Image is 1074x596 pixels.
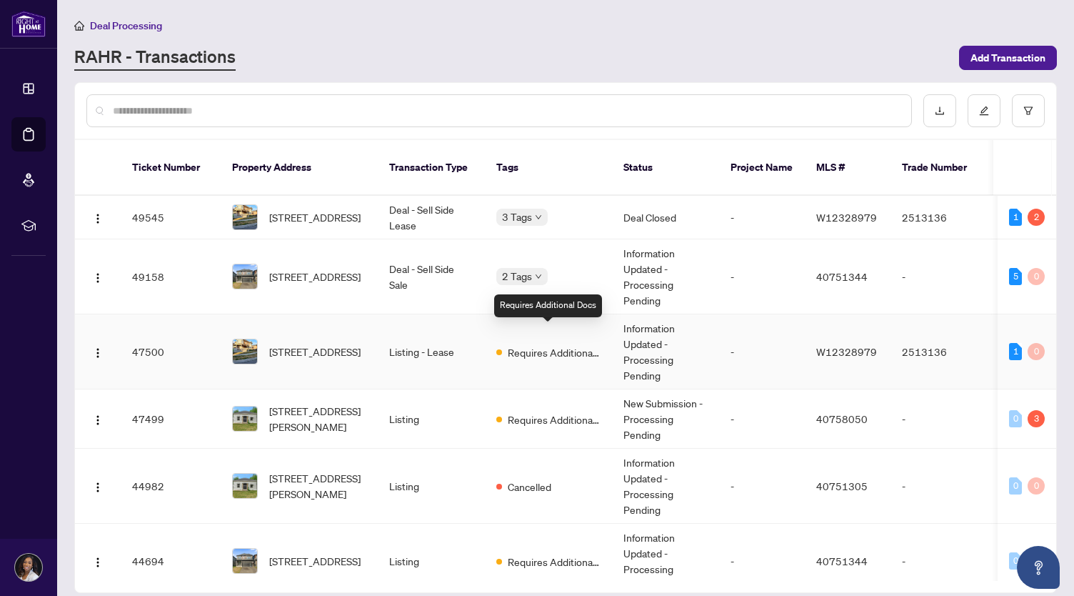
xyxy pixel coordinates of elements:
img: logo [11,11,46,37]
span: edit [979,106,989,116]
span: W12328979 [816,345,877,358]
button: edit [968,94,1000,127]
span: 40751305 [816,480,868,492]
span: home [74,21,84,31]
td: 44982 [121,449,221,524]
div: 0 [1028,268,1045,285]
span: Add Transaction [970,46,1045,69]
td: Information Updated - Processing Pending [612,239,719,314]
button: Add Transaction [959,46,1057,70]
div: 0 [1028,477,1045,495]
td: Information Updated - Processing Pending [612,314,719,389]
button: filter [1012,94,1045,127]
td: - [890,239,990,314]
img: Profile Icon [15,554,42,581]
td: - [890,389,990,449]
span: Cancelled [508,479,551,495]
button: Logo [86,475,109,497]
div: 5 [1009,268,1022,285]
button: Logo [86,206,109,229]
td: 2513136 [890,314,990,389]
div: 0 [1009,552,1022,570]
td: 47499 [121,389,221,449]
td: 49545 [121,196,221,239]
span: Requires Additional Docs [508,344,601,360]
span: W12328979 [816,211,877,224]
td: - [719,389,805,449]
td: - [719,196,805,239]
span: 40751344 [816,555,868,567]
span: [STREET_ADDRESS] [269,553,361,569]
td: Listing [378,449,485,524]
span: 40751344 [816,270,868,283]
span: 40758050 [816,412,868,425]
th: Tags [485,140,612,196]
span: [STREET_ADDRESS] [269,269,361,284]
img: thumbnail-img [233,474,257,498]
img: thumbnail-img [233,549,257,573]
span: Requires Additional Docs [508,412,601,427]
button: download [923,94,956,127]
img: thumbnail-img [233,339,257,364]
img: Logo [92,347,104,359]
td: - [719,239,805,314]
span: [STREET_ADDRESS][PERSON_NAME] [269,470,366,502]
td: - [890,449,990,524]
div: 0 [1009,477,1022,495]
div: 3 [1028,410,1045,427]
td: Listing - Lease [378,314,485,389]
img: thumbnail-img [233,407,257,431]
th: Project Name [719,140,805,196]
th: Property Address [221,140,378,196]
span: Requires Additional Docs [508,554,601,570]
button: Open asap [1017,546,1060,589]
td: New Submission - Processing Pending [612,389,719,449]
button: Logo [86,265,109,288]
span: filter [1023,106,1033,116]
td: Information Updated - Processing Pending [612,449,719,524]
td: 2513136 [890,196,990,239]
th: MLS # [805,140,890,196]
img: Logo [92,557,104,568]
span: [STREET_ADDRESS] [269,344,361,359]
div: 1 [1009,209,1022,226]
div: 2 [1028,209,1045,226]
img: thumbnail-img [233,205,257,229]
span: 2 Tags [502,268,532,284]
td: - [719,314,805,389]
span: 3 Tags [502,209,532,225]
td: Deal - Sell Side Sale [378,239,485,314]
button: Logo [86,340,109,363]
span: [STREET_ADDRESS][PERSON_NAME] [269,403,366,434]
a: RAHR - Transactions [74,45,236,71]
th: Trade Number [890,140,990,196]
span: [STREET_ADDRESS] [269,209,361,225]
td: - [719,449,805,524]
th: Transaction Type [378,140,485,196]
td: 49158 [121,239,221,314]
td: Deal - Sell Side Lease [378,196,485,239]
img: Logo [92,482,104,493]
span: Deal Processing [90,19,162,32]
button: Logo [86,550,109,572]
th: Status [612,140,719,196]
div: 1 [1009,343,1022,360]
td: Deal Closed [612,196,719,239]
img: Logo [92,213,104,224]
img: thumbnail-img [233,264,257,289]
th: Ticket Number [121,140,221,196]
td: Listing [378,389,485,449]
div: Requires Additional Docs [494,294,602,317]
div: 0 [1028,343,1045,360]
span: download [935,106,945,116]
img: Logo [92,414,104,426]
span: down [535,214,542,221]
span: down [535,273,542,280]
td: 47500 [121,314,221,389]
button: Logo [86,407,109,430]
img: Logo [92,272,104,284]
div: 0 [1009,410,1022,427]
